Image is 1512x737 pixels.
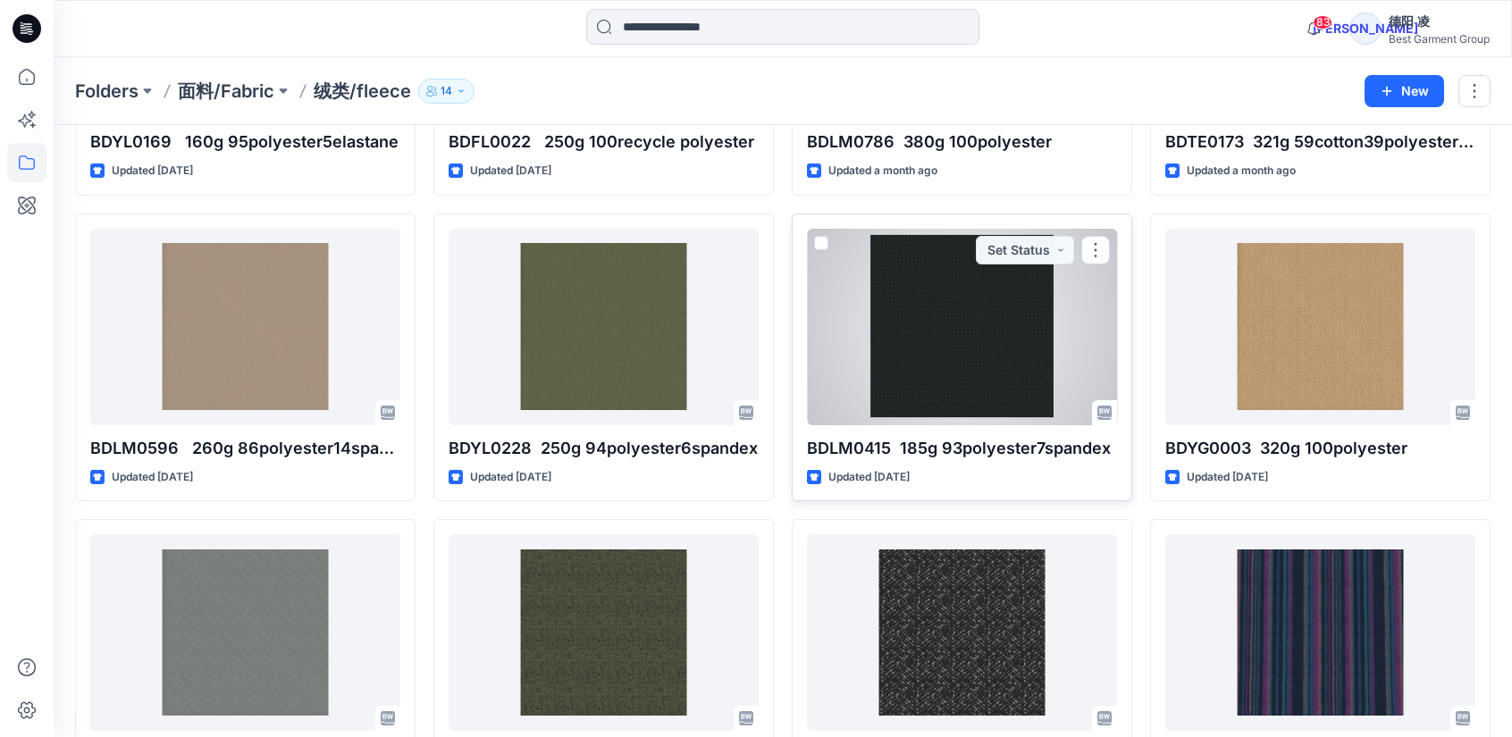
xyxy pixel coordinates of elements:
[1187,162,1296,180] p: Updated a month ago
[807,130,1117,155] p: BDLM0786 380g 100polyester
[1165,534,1475,731] a: BDYL0202 220g 100polyester
[75,79,139,104] a: Folders
[1187,468,1268,487] p: Updated [DATE]
[807,436,1117,461] p: BDLM0415 185g 93polyester7spandex
[112,162,193,180] p: Updated [DATE]
[1365,75,1444,107] button: New
[1165,130,1475,155] p: BDTE0173 321g 59cotton39polyester2elastane
[449,229,759,425] a: BDYL0228 250g 94polyester6spandex
[807,229,1117,425] a: BDLM0415 185g 93polyester7spandex
[449,534,759,731] a: BDLM0591 240g 100polyester
[828,162,937,180] p: Updated a month ago
[1349,13,1382,45] div: [PERSON_NAME]
[90,229,400,425] a: BDLM0596 260g 86polyester14spandex
[470,468,551,487] p: Updated [DATE]
[1389,32,1490,46] div: Best Garment Group
[90,130,400,155] p: BDYL0169 160g 95polyester5elastane
[828,468,910,487] p: Updated [DATE]
[90,436,400,461] p: BDLM0596 260g 86polyester14spandex
[314,79,411,104] p: 绒类/fleece
[178,79,274,104] a: 面料/Fabric
[470,162,551,180] p: Updated [DATE]
[1313,15,1332,29] span: 83
[1389,11,1490,32] div: 德阳 凌
[449,436,759,461] p: BDYL0228 250g 94polyester6spandex
[112,468,193,487] p: Updated [DATE]
[90,534,400,731] a: BDLM0592 275g 88polyester12elastane
[807,534,1117,731] a: BDLM0590 355g 100polyester
[449,130,759,155] p: BDFL0022 250g 100recycle polyester
[1165,436,1475,461] p: BDYG0003 320g 100polyester
[418,79,475,104] button: 14
[1165,229,1475,425] a: BDYG0003 320g 100polyester
[441,81,452,101] p: 14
